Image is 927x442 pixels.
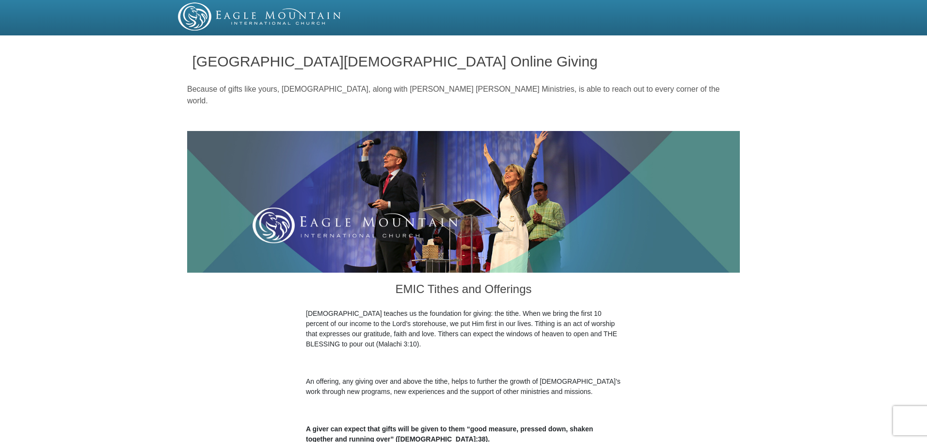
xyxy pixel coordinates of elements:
p: An offering, any giving over and above the tithe, helps to further the growth of [DEMOGRAPHIC_DAT... [306,377,621,397]
img: EMIC [178,2,342,31]
p: Because of gifts like yours, [DEMOGRAPHIC_DATA], along with [PERSON_NAME] [PERSON_NAME] Ministrie... [187,83,740,107]
h3: EMIC Tithes and Offerings [306,273,621,309]
p: [DEMOGRAPHIC_DATA] teaches us the foundation for giving: the tithe. When we bring the first 10 pe... [306,309,621,349]
h1: [GEOGRAPHIC_DATA][DEMOGRAPHIC_DATA] Online Giving [192,53,735,69]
